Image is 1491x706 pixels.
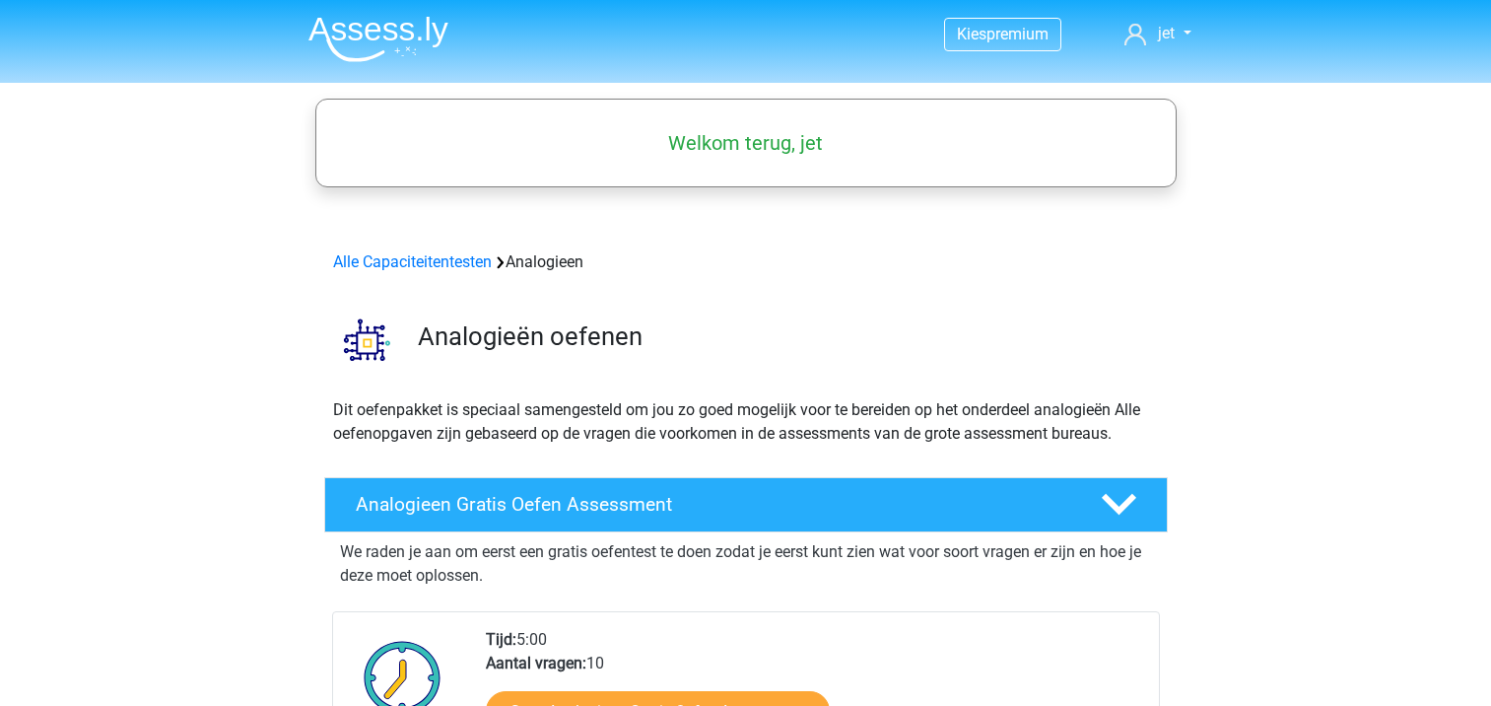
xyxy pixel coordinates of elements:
a: Analogieen Gratis Oefen Assessment [316,477,1176,532]
a: Kiespremium [945,21,1060,47]
img: Assessly [308,16,448,62]
p: Dit oefenpakket is speciaal samengesteld om jou zo goed mogelijk voor te bereiden op het onderdee... [333,398,1159,446]
a: Alle Capaciteitentesten [333,252,492,271]
img: analogieen [325,298,409,382]
span: premium [986,25,1049,43]
h4: Analogieen Gratis Oefen Assessment [356,493,1069,516]
b: Aantal vragen: [486,654,586,672]
span: Kies [957,25,986,43]
p: We raden je aan om eerst een gratis oefentest te doen zodat je eerst kunt zien wat voor soort vra... [340,540,1152,588]
h5: Welkom terug, jet [325,131,1167,155]
h3: Analogieën oefenen [418,321,1152,352]
div: Analogieen [325,250,1167,274]
a: jet [1117,22,1198,45]
span: jet [1158,24,1175,42]
b: Tijd: [486,630,516,649]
